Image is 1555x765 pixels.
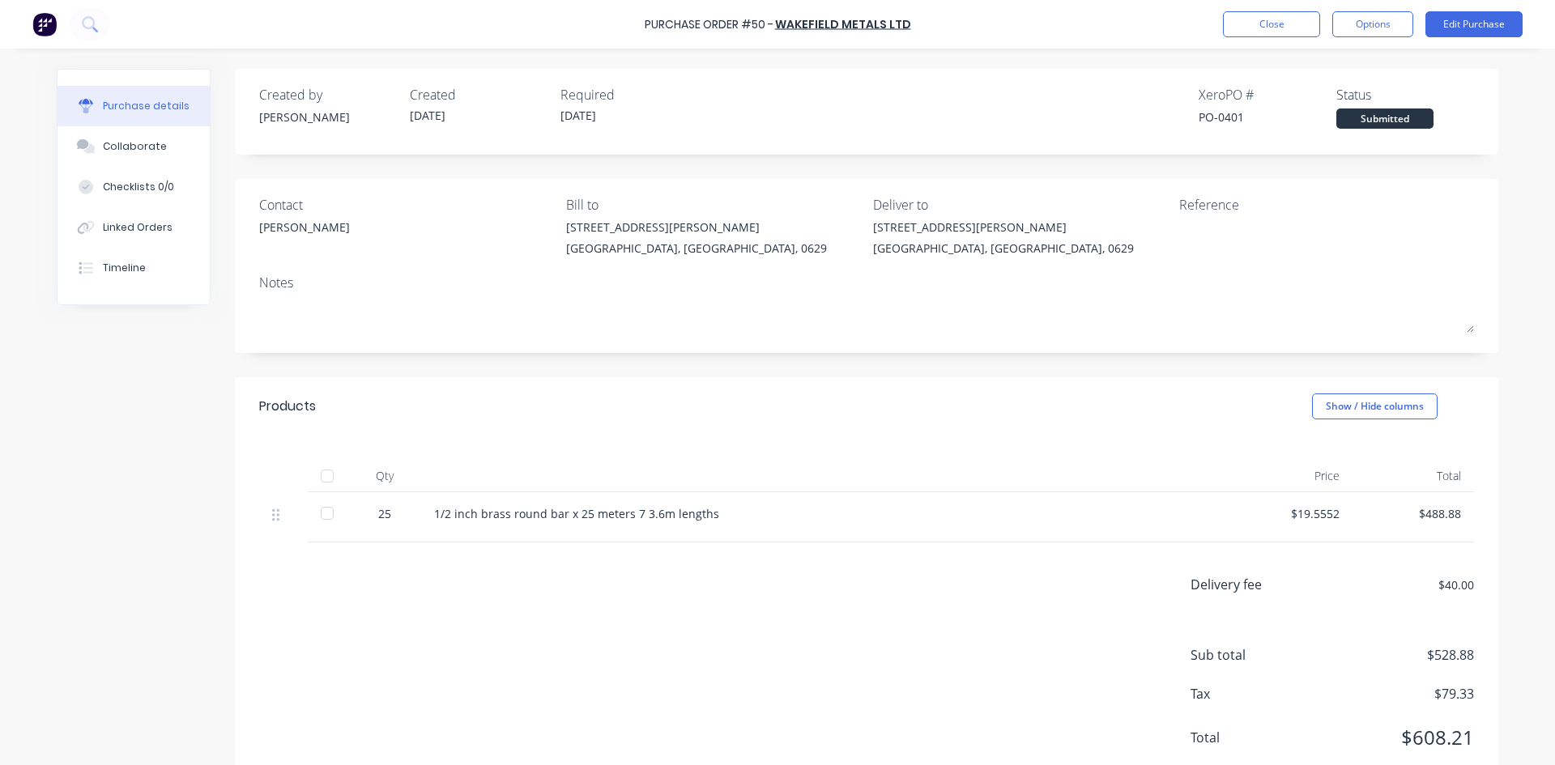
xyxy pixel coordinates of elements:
button: Timeline [58,248,210,288]
div: [STREET_ADDRESS][PERSON_NAME] [566,219,827,236]
div: Created by [259,85,397,104]
div: $19.5552 [1244,505,1340,522]
button: Checklists 0/0 [58,167,210,207]
div: Price [1231,460,1353,492]
button: Edit Purchase [1425,11,1523,37]
div: [GEOGRAPHIC_DATA], [GEOGRAPHIC_DATA], 0629 [873,240,1134,257]
div: Timeline [103,261,146,275]
div: [STREET_ADDRESS][PERSON_NAME] [873,219,1134,236]
div: 25 [361,505,408,522]
div: Contact [259,195,554,215]
div: Submitted [1336,108,1434,129]
span: Tax [1191,684,1312,703]
div: Purchase details [103,99,190,113]
div: Collaborate [103,139,167,154]
div: Linked Orders [103,220,173,235]
span: $528.88 [1312,645,1474,665]
div: [GEOGRAPHIC_DATA], [GEOGRAPHIC_DATA], 0629 [566,240,827,257]
div: Xero PO # [1199,85,1336,104]
div: Total [1353,460,1474,492]
button: Show / Hide columns [1312,393,1438,419]
div: $488.88 [1365,505,1461,522]
div: Reference [1179,195,1474,215]
div: [PERSON_NAME] [259,108,397,125]
div: Created [410,85,547,104]
button: Collaborate [58,126,210,167]
button: Options [1332,11,1413,37]
div: PO-0401 [1199,108,1336,125]
div: Deliver to [873,195,1168,215]
div: Bill to [566,195,861,215]
span: $79.33 [1312,684,1474,703]
span: Total [1191,728,1312,747]
div: Status [1336,85,1474,104]
button: Linked Orders [58,207,210,248]
div: $40.00 [1312,576,1474,593]
div: Purchase Order #50 - [645,16,773,33]
div: 1/2 inch brass round bar x 25 meters 7 3.6m lengths [434,505,1218,522]
div: [PERSON_NAME] [259,219,350,236]
div: Products [259,397,316,416]
button: Close [1223,11,1320,37]
div: Required [560,85,698,104]
button: Purchase details [58,86,210,126]
span: $608.21 [1312,723,1474,752]
div: Delivery fee [1191,575,1312,594]
img: Factory [32,12,57,36]
span: Sub total [1191,645,1312,665]
div: Qty [348,460,421,492]
div: Notes [259,273,1474,292]
a: Wakefield Metals Ltd [775,16,911,32]
div: Checklists 0/0 [103,180,174,194]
